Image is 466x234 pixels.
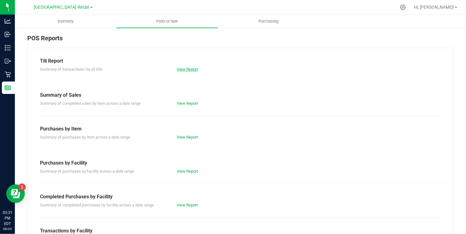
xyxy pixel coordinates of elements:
inline-svg: Outbound [5,58,11,64]
p: 03:31 PM EDT [3,210,12,227]
inline-svg: Analytics [5,18,11,24]
inline-svg: Inventory [5,45,11,51]
inline-svg: Inbound [5,31,11,38]
span: Hi, [PERSON_NAME]! [414,5,454,10]
span: Summary of transactions for all tills [40,67,102,72]
a: Inventory [15,15,116,28]
inline-svg: Retail [5,71,11,77]
p: 08/25 [3,227,12,231]
span: Summary of completed sales by item across a date range [40,101,141,106]
a: View Report [177,169,198,174]
span: Summary of completed purchases by facility across a date range [40,203,154,207]
span: Summary of purchases by item across a date range [40,135,130,139]
div: POS Reports [27,33,454,48]
a: View Report [177,135,198,139]
a: Point of Sale [116,15,218,28]
inline-svg: Reports [5,85,11,91]
div: Till Report [40,57,441,65]
span: Inventory [49,19,82,24]
span: Point of Sale [148,19,186,24]
span: Summary of purchases by facility across a date range [40,169,134,174]
iframe: Resource center [6,184,25,203]
span: [GEOGRAPHIC_DATA] Retail [34,5,90,10]
div: Manage settings [399,4,407,10]
div: Summary of Sales [40,91,441,99]
a: View Report [177,67,198,72]
a: Purchasing [218,15,319,28]
a: View Report [177,203,198,207]
span: Purchasing [250,19,287,24]
div: Purchases by Facility [40,159,441,167]
div: Purchases by Item [40,125,441,133]
iframe: Resource center unread badge [18,183,26,191]
a: View Report [177,101,198,106]
div: Completed Purchases by Facility [40,193,441,201]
